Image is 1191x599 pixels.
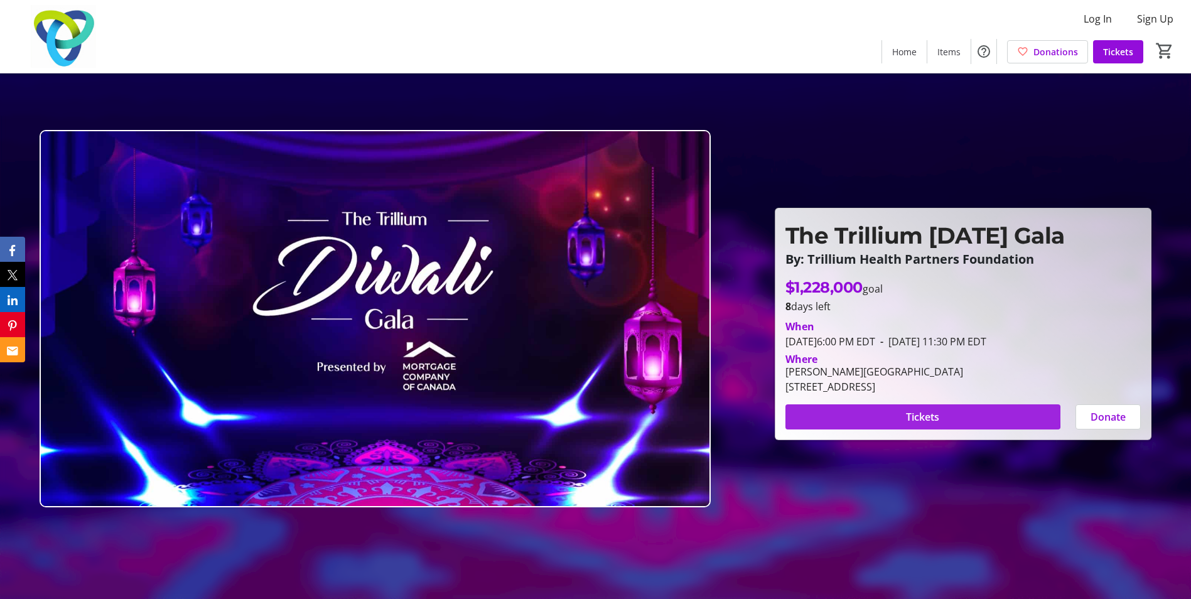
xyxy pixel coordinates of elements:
span: [DATE] 11:30 PM EDT [875,335,986,348]
span: Sign Up [1137,11,1173,26]
a: Tickets [1093,40,1143,63]
span: 8 [785,299,791,313]
button: Log In [1074,9,1122,29]
p: The Trillium [DATE] Gala [785,219,1141,252]
span: - [875,335,888,348]
span: Donate [1091,409,1126,424]
p: goal [785,276,883,299]
span: Items [937,45,961,58]
img: Trillium Health Partners Foundation's Logo [8,5,119,68]
span: Log In [1084,11,1112,26]
a: Home [882,40,927,63]
div: [PERSON_NAME][GEOGRAPHIC_DATA] [785,364,963,379]
span: $1,228,000 [785,278,863,296]
div: [STREET_ADDRESS] [785,379,963,394]
span: Tickets [1103,45,1133,58]
button: Sign Up [1127,9,1183,29]
span: Home [892,45,917,58]
button: Tickets [785,404,1060,429]
button: Cart [1153,40,1176,62]
div: When [785,319,814,334]
a: Donations [1007,40,1088,63]
p: days left [785,299,1141,314]
p: By: Trillium Health Partners Foundation [785,252,1141,266]
span: [DATE] 6:00 PM EDT [785,335,875,348]
span: Tickets [906,409,939,424]
div: Where [785,354,817,364]
span: Donations [1033,45,1078,58]
button: Donate [1075,404,1141,429]
button: Help [971,39,996,64]
a: Items [927,40,971,63]
img: Campaign CTA Media Photo [40,130,711,507]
